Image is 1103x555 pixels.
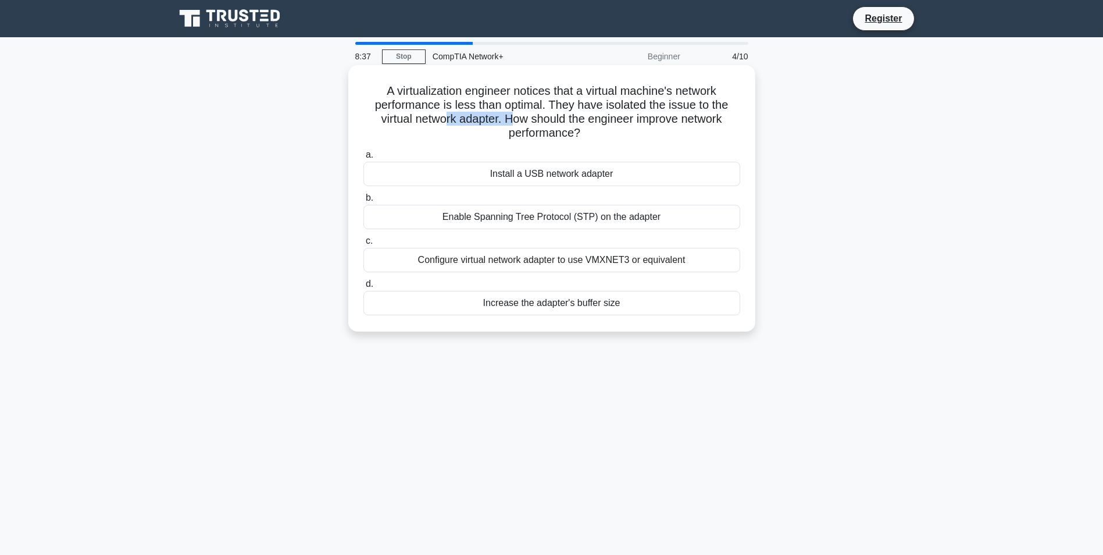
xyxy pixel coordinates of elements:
h5: A virtualization engineer notices that a virtual machine's network performance is less than optim... [362,84,741,141]
div: CompTIA Network+ [426,45,586,68]
div: Install a USB network adapter [363,162,740,186]
span: a. [366,150,373,159]
span: c. [366,236,373,246]
div: 4/10 [687,45,755,68]
div: Configure virtual network adapter to use VMXNET3 or equivalent [363,248,740,272]
div: Enable Spanning Tree Protocol (STP) on the adapter [363,205,740,229]
span: b. [366,193,373,202]
a: Stop [382,49,426,64]
span: d. [366,279,373,289]
div: 8:37 [348,45,382,68]
div: Increase the adapter's buffer size [363,291,740,315]
a: Register [858,11,909,26]
div: Beginner [586,45,687,68]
